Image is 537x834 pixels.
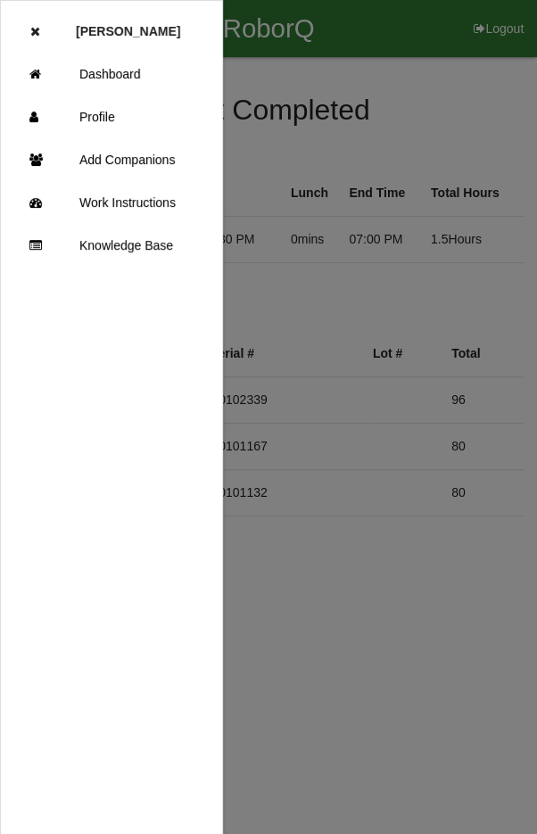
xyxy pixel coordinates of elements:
a: Work Instructions [1,181,222,224]
a: Dashboard [1,53,222,95]
div: Close [30,10,40,53]
p: Andrew Miller [76,10,180,38]
a: Profile [1,95,222,138]
a: Knowledge Base [1,224,222,267]
a: Add Companions [1,138,222,181]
